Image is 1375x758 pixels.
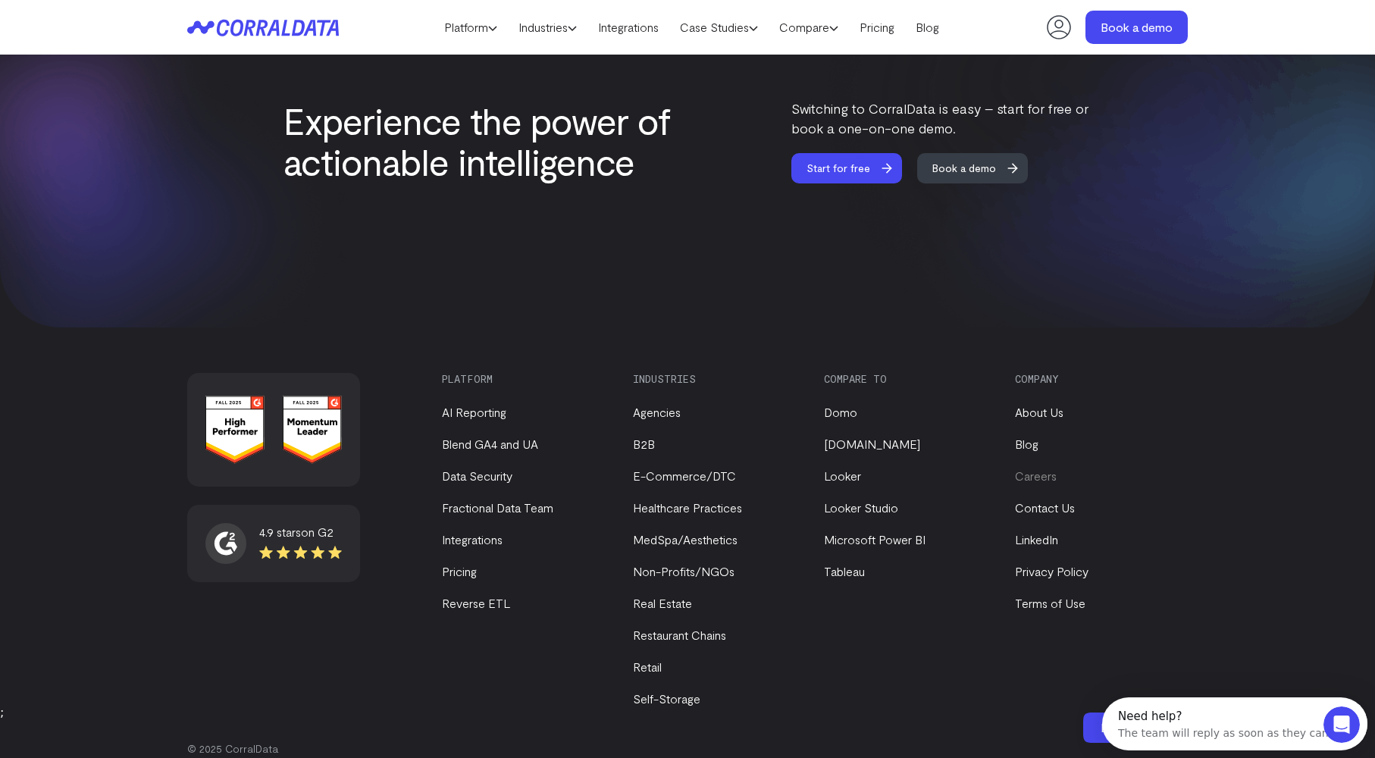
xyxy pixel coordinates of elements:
[434,16,508,39] a: Platform
[587,16,669,39] a: Integrations
[442,564,477,578] a: Pricing
[1015,405,1063,419] a: About Us
[824,405,857,419] a: Domo
[1015,564,1088,578] a: Privacy Policy
[1083,713,1189,743] a: Book a demo
[1015,468,1057,483] a: Careers
[442,437,538,451] a: Blend GA4 and UA
[791,153,885,183] span: Start for free
[16,25,227,41] div: The team will reply as soon as they can
[1015,596,1085,610] a: Terms of Use
[6,6,271,48] div: Open Intercom Messenger
[187,741,1188,756] p: © 2025 CorralData
[1102,697,1367,750] iframe: Intercom live chat discovery launcher
[633,468,736,483] a: E-Commerce/DTC
[849,16,905,39] a: Pricing
[824,564,865,578] a: Tableau
[1323,706,1360,743] iframe: Intercom live chat
[1015,532,1058,547] a: LinkedIn
[1085,11,1188,44] a: Book a demo
[824,373,989,385] h3: Compare to
[917,153,1041,183] a: Book a demo
[301,525,334,539] span: on G2
[633,373,798,385] h3: Industries
[508,16,587,39] a: Industries
[633,405,681,419] a: Agencies
[669,16,769,39] a: Case Studies
[259,523,342,541] div: 4.9 stars
[633,564,734,578] a: Non-Profits/NGOs
[442,373,607,385] h3: Platform
[442,532,503,547] a: Integrations
[824,500,898,515] a: Looker Studio
[633,628,726,642] a: Restaurant Chains
[1015,373,1180,385] h3: Company
[633,532,738,547] a: MedSpa/Aesthetics
[633,596,692,610] a: Real Estate
[633,691,700,706] a: Self-Storage
[633,437,655,451] a: B2B
[283,100,685,182] h2: Experience the power of actionable intelligence
[824,532,926,547] a: Microsoft Power BI
[824,437,920,451] a: [DOMAIN_NAME]
[1015,437,1038,451] a: Blog
[442,405,506,419] a: AI Reporting
[1015,500,1075,515] a: Contact Us
[791,99,1092,138] p: Switching to CorralData is easy – start for free or book a one-on-one demo.
[633,500,742,515] a: Healthcare Practices
[633,659,662,674] a: Retail
[769,16,849,39] a: Compare
[16,13,227,25] div: Need help?
[791,153,916,183] a: Start for free
[442,596,510,610] a: Reverse ETL
[917,153,1011,183] span: Book a demo
[1101,720,1173,735] span: Book a demo
[442,500,553,515] a: Fractional Data Team
[905,16,950,39] a: Blog
[442,468,512,483] a: Data Security
[205,523,342,564] a: 4.9 starson G2
[824,468,861,483] a: Looker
